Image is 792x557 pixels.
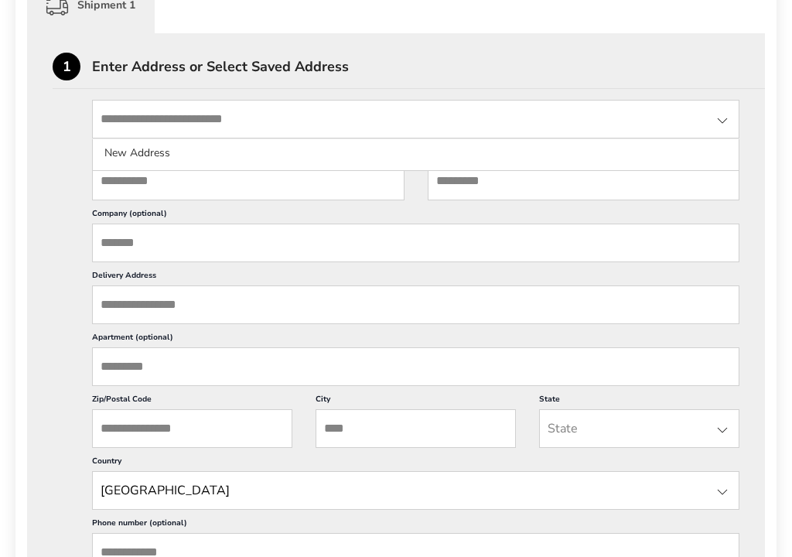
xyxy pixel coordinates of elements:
label: Zip/Postal Code [92,394,292,409]
label: Country [92,456,739,471]
input: State [92,100,739,138]
input: First Name [92,162,405,200]
li: New Address [93,139,739,167]
input: Last Name [428,162,740,200]
input: Company [92,224,739,262]
input: Apartment [92,347,739,386]
input: State [539,409,739,448]
input: ZIP [92,409,292,448]
label: Delivery Address [92,270,739,285]
label: State [539,394,739,409]
div: Enter Address or Select Saved Address [92,60,765,73]
input: Delivery Address [92,285,739,324]
input: City [316,409,516,448]
label: Apartment (optional) [92,332,739,347]
div: 1 [53,53,80,80]
label: City [316,394,516,409]
label: Phone number (optional) [92,518,739,533]
label: Company (optional) [92,208,739,224]
input: State [92,471,739,510]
